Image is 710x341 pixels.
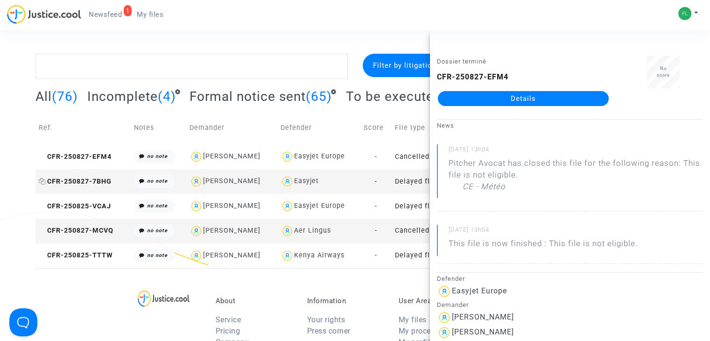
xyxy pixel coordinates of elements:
span: Incomplete [87,89,158,104]
div: Kenya Airways [294,251,344,259]
a: Press corner [307,327,351,335]
div: Easyjet Europe [452,286,507,295]
b: CFR-250827-EFM4 [437,72,508,81]
small: News [437,122,454,129]
div: [PERSON_NAME] [203,152,260,160]
span: No score [657,66,670,78]
p: User Area [399,297,476,305]
div: Easyjet Europe [294,152,345,160]
img: icon-user.svg [281,224,294,238]
span: CFR-250825-VCAJ [39,202,111,210]
p: About [216,297,293,305]
div: Easyjet [294,177,319,185]
div: [PERSON_NAME] [203,227,260,234]
span: CFR-250827-7BHG [39,178,112,185]
div: Easyjet Europe [294,202,345,210]
td: Score [360,111,392,144]
span: CFR-250827-MCVQ [39,227,113,234]
img: icon-user.svg [281,175,294,188]
span: - [375,153,377,161]
span: All [35,89,52,104]
p: Information [307,297,385,305]
img: icon-user.svg [190,249,203,263]
span: - [375,251,377,259]
p: CE - Météo [463,181,506,197]
small: Defender [437,275,465,282]
div: Pitcher Avocat has closed this file for the following reason: This file is not eligible. [449,157,703,197]
a: My files [129,7,171,21]
a: My files [399,315,427,324]
div: Aer Lingus [294,227,331,234]
span: (76) [52,89,78,104]
td: Delayed flight (Regulation EC 261/2004) [392,194,501,219]
small: Demander [437,301,469,308]
img: icon-user.svg [190,150,203,163]
i: no note [147,227,168,234]
img: icon-user.svg [437,325,452,340]
img: icon-user.svg [281,199,294,213]
div: 1 [124,5,132,16]
i: no note [147,203,168,209]
small: Dossier terminé [437,58,486,65]
span: - [375,178,377,185]
img: icon-user.svg [437,284,452,299]
small: [DATE] 13h04 [449,226,703,238]
td: Ref. [35,111,131,144]
img: jc-logo.svg [7,5,81,24]
iframe: Help Scout Beacon - Open [9,308,37,336]
small: [DATE] 13h04 [449,145,703,157]
td: Notes [131,111,186,144]
span: CFR-250825-TTTW [39,251,113,259]
img: 27626d57a3ba4a5b969f53e3f2c8e71c [678,7,691,20]
span: To be executed [346,89,442,104]
a: 1Newsfeed [81,7,129,21]
img: icon-user.svg [190,199,203,213]
div: [PERSON_NAME] [203,251,260,259]
td: File type [392,111,501,144]
span: Formal notice sent [190,89,306,104]
span: - [375,227,377,234]
span: Filter by litigation [373,61,436,70]
div: [PERSON_NAME] [203,202,260,210]
td: Defender [277,111,360,144]
div: [PERSON_NAME] [452,313,514,321]
span: Newsfeed [89,10,122,19]
span: - [375,202,377,210]
img: icon-user.svg [437,310,452,325]
a: Details [438,91,609,106]
img: icon-user.svg [281,150,294,163]
i: no note [147,252,168,258]
span: (4) [158,89,176,104]
td: Demander [186,111,277,144]
td: Cancelled flight (Regulation EC 261/2004) [392,219,501,243]
td: Delayed flight (Regulation EC 261/2004) [392,169,501,194]
i: no note [147,178,168,184]
a: Your rights [307,315,345,324]
img: icon-user.svg [190,224,203,238]
div: [PERSON_NAME] [203,177,260,185]
i: no note [147,153,168,159]
img: icon-user.svg [190,175,203,188]
a: Service [216,315,241,324]
p: This file is now finished : This file is not eligible. [449,238,638,254]
img: logo-lg.svg [138,290,190,307]
td: Delayed flight (Regulation EC 261/2004) [392,243,501,268]
span: (65) [306,89,332,104]
img: icon-user.svg [281,249,294,263]
span: CFR-250827-EFM4 [39,153,112,161]
td: Cancelled flight (Regulation EC 261/2004) [392,144,501,169]
a: Pricing [216,327,240,335]
div: [PERSON_NAME] [452,327,514,336]
a: My proceedings [399,327,454,335]
span: My files [137,10,163,19]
